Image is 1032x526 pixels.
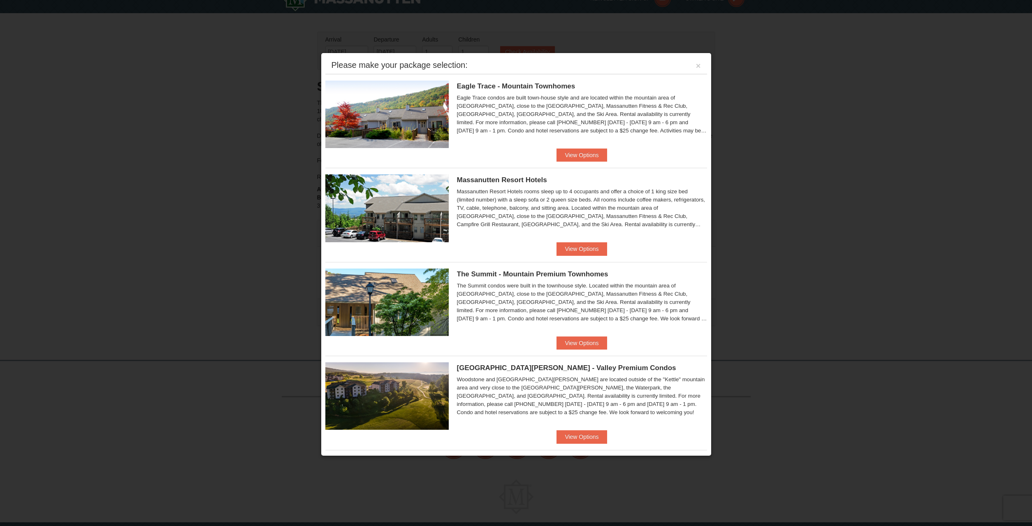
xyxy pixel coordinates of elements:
[457,94,707,135] div: Eagle Trace condos are built town-house style and are located within the mountain area of [GEOGRA...
[557,242,607,255] button: View Options
[557,336,607,350] button: View Options
[457,282,707,323] div: The Summit condos were built in the townhouse style. Located within the mountain area of [GEOGRAP...
[457,188,707,229] div: Massanutten Resort Hotels rooms sleep up to 4 occupants and offer a choice of 1 king size bed (li...
[557,430,607,443] button: View Options
[325,174,449,242] img: 19219026-1-e3b4ac8e.jpg
[325,269,449,336] img: 19219034-1-0eee7e00.jpg
[457,82,575,90] span: Eagle Trace - Mountain Townhomes
[457,375,707,417] div: Woodstone and [GEOGRAPHIC_DATA][PERSON_NAME] are located outside of the "Kettle" mountain area an...
[332,61,468,69] div: Please make your package selection:
[696,62,701,70] button: ×
[457,270,608,278] span: The Summit - Mountain Premium Townhomes
[325,362,449,430] img: 19219041-4-ec11c166.jpg
[557,148,607,162] button: View Options
[325,81,449,148] img: 19218983-1-9b289e55.jpg
[457,176,547,184] span: Massanutten Resort Hotels
[457,364,676,372] span: [GEOGRAPHIC_DATA][PERSON_NAME] - Valley Premium Condos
